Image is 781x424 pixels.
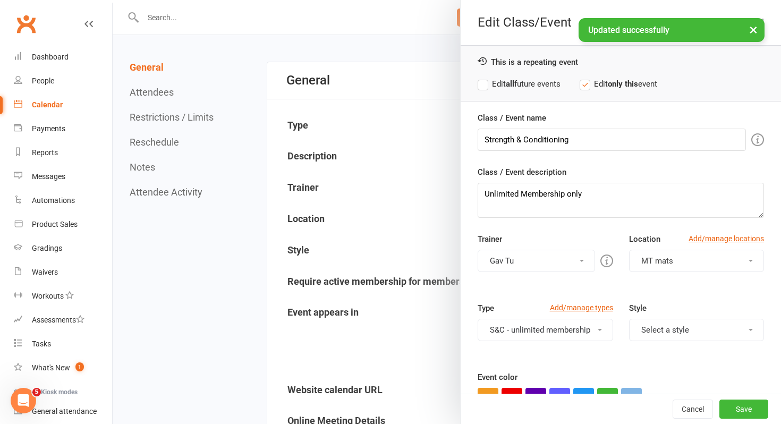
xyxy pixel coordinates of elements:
[14,236,112,260] a: Gradings
[580,78,657,90] label: Edit event
[32,340,51,348] div: Tasks
[32,316,84,324] div: Assessments
[14,45,112,69] a: Dashboard
[478,302,494,315] label: Type
[14,141,112,165] a: Reports
[32,124,65,133] div: Payments
[478,166,566,179] label: Class / Event description
[14,260,112,284] a: Waivers
[14,189,112,213] a: Automations
[629,319,764,341] button: Select a style
[32,363,70,372] div: What's New
[478,56,764,67] div: This is a repeating event
[14,93,112,117] a: Calendar
[14,356,112,380] a: What's New1
[32,172,65,181] div: Messages
[506,79,514,89] strong: all
[641,256,673,266] span: MT mats
[478,129,746,151] input: Enter event name
[478,233,502,245] label: Trainer
[32,77,54,85] div: People
[32,53,69,61] div: Dashboard
[744,18,763,41] button: ×
[478,250,595,272] button: Gav Tu
[579,18,765,42] div: Updated successfully
[478,319,613,341] button: S&C - unlimited membership
[11,388,36,413] iframe: Intercom live chat
[32,407,97,415] div: General attendance
[32,292,64,300] div: Workouts
[14,400,112,423] a: General attendance kiosk mode
[75,362,84,371] span: 1
[32,196,75,205] div: Automations
[461,15,781,30] div: Edit Class/Event
[32,388,41,396] span: 5
[689,233,764,244] a: Add/manage locations
[608,79,638,89] strong: only this
[14,117,112,141] a: Payments
[14,69,112,93] a: People
[629,250,764,272] button: MT mats
[14,165,112,189] a: Messages
[14,213,112,236] a: Product Sales
[14,308,112,332] a: Assessments
[14,284,112,308] a: Workouts
[673,400,713,419] button: Cancel
[32,100,63,109] div: Calendar
[32,148,58,157] div: Reports
[629,233,660,245] label: Location
[478,371,517,384] label: Event color
[550,302,613,313] a: Add/manage types
[32,268,58,276] div: Waivers
[14,332,112,356] a: Tasks
[478,78,561,90] label: Edit future events
[629,302,647,315] label: Style
[719,400,768,419] button: Save
[32,244,62,252] div: Gradings
[13,11,39,37] a: Clubworx
[478,112,546,124] label: Class / Event name
[32,220,78,228] div: Product Sales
